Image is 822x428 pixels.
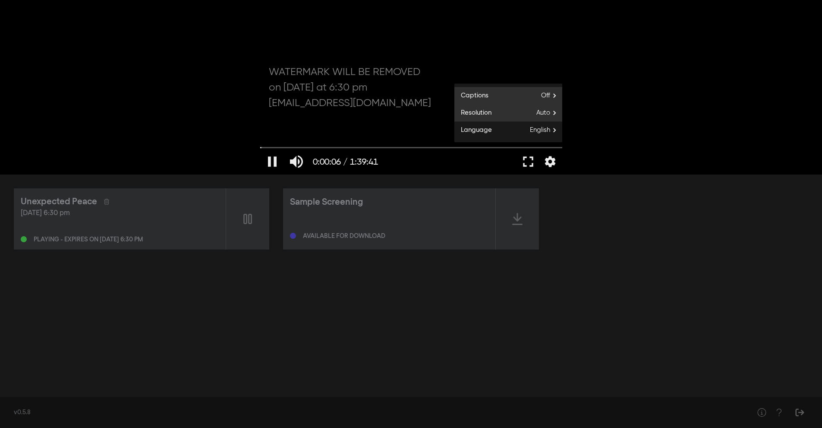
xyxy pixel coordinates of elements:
[454,125,492,135] span: Language
[516,149,540,175] button: Full screen
[454,108,491,118] span: Resolution
[14,408,736,417] div: v0.5.8
[454,122,562,139] button: Language
[530,124,562,137] span: English
[770,404,787,421] button: Help
[536,106,562,119] span: Auto
[309,149,382,175] button: 0:00:06 / 1:39:41
[303,233,385,239] div: Available for download
[260,149,284,175] button: Pause
[284,149,309,175] button: Mute
[21,195,97,208] div: Unexpected Peace
[541,89,562,102] span: Off
[454,104,562,122] button: Resolution
[791,404,808,421] button: Sign Out
[454,91,488,101] span: Captions
[21,208,219,219] div: [DATE] 6:30 pm
[34,237,143,243] div: Playing - expires on [DATE] 6:30 pm
[753,404,770,421] button: Help
[540,149,560,175] button: More settings
[454,87,562,104] button: Captions
[290,196,363,209] div: Sample Screening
